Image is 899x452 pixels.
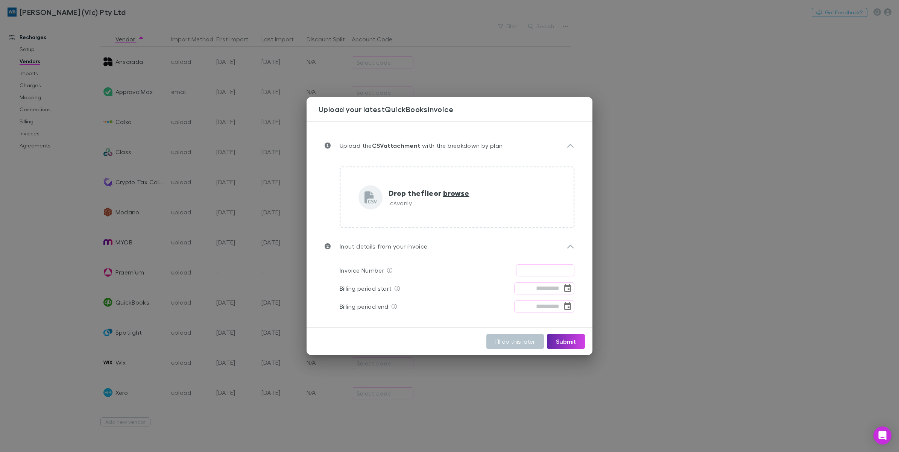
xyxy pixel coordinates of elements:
div: Upload theCSVattachment with the breakdown by plan [319,133,580,158]
p: Invoice Number [340,266,384,275]
h3: Upload your latest QuickBooks invoice [319,105,592,114]
button: Submit [547,334,585,349]
div: Input details from your invoice [319,234,580,258]
strong: CSV attachment [372,142,421,149]
p: Drop the file or [389,187,469,199]
p: Billing period start [340,284,392,293]
span: browse [443,188,469,198]
p: Input details from your invoice [331,242,427,251]
p: Billing period end [340,302,389,311]
button: I’ll do this later [486,334,544,349]
p: Upload the with the breakdown by plan [331,141,503,150]
div: Open Intercom Messenger [873,426,891,444]
p: .csv only [389,199,469,208]
button: Choose date [562,301,573,312]
button: Choose date [562,283,573,294]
